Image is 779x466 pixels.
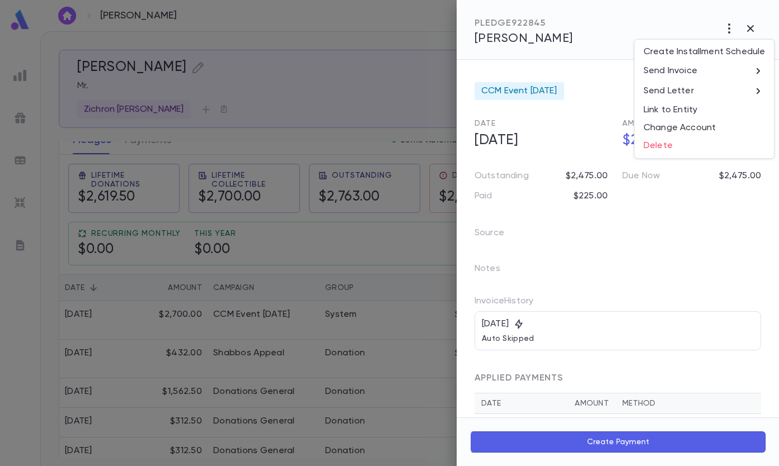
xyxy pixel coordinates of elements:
p: Send Invoice [644,65,697,77]
li: Create Installment Schedule [635,43,774,61]
p: Send Letter [644,85,694,97]
li: Change Account [635,119,774,137]
li: Link to Entity [635,101,774,119]
li: Delete [635,137,774,155]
